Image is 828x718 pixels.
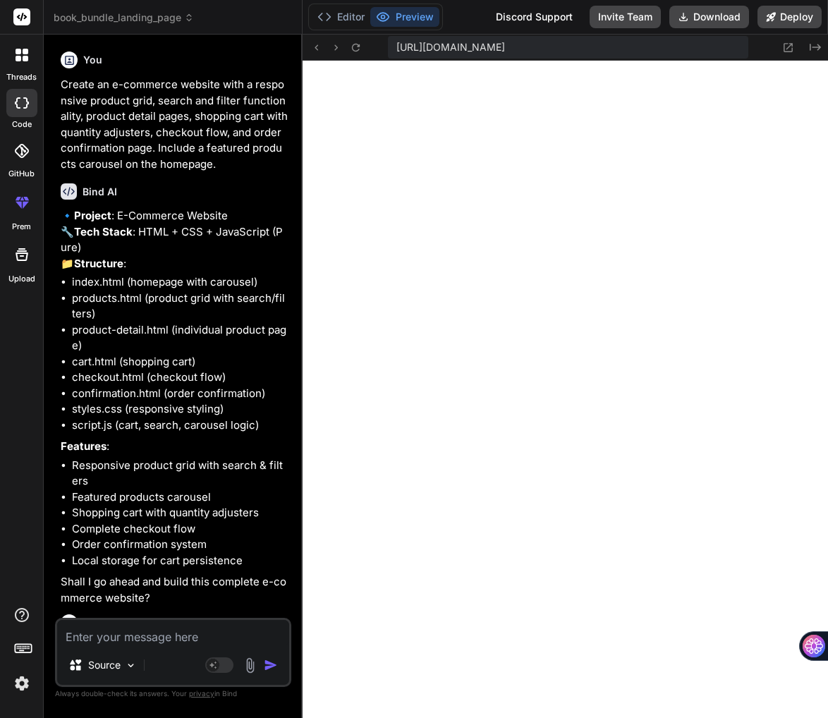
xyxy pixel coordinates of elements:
[757,6,822,28] button: Deploy
[83,185,117,199] h6: Bind AI
[72,370,288,386] li: checkout.html (checkout flow)
[88,658,121,672] p: Source
[61,574,288,606] p: Shall I go ahead and build this complete e-commerce website?
[61,77,288,172] p: Create an e-commerce website with a responsive product grid, search and filter functionality, pro...
[83,53,102,67] h6: You
[590,6,661,28] button: Invite Team
[242,657,258,674] img: attachment
[72,505,288,521] li: Shopping cart with quantity adjusters
[74,257,123,270] strong: Structure
[72,386,288,402] li: confirmation.html (order confirmation)
[72,274,288,291] li: index.html (homepage with carousel)
[396,40,505,54] span: [URL][DOMAIN_NAME]
[312,7,370,27] button: Editor
[72,291,288,322] li: products.html (product grid with search/filters)
[12,221,31,233] label: prem
[74,209,111,222] strong: Project
[669,6,749,28] button: Download
[72,553,288,569] li: Local storage for cart persistence
[264,658,278,672] img: icon
[55,687,291,700] p: Always double-check its answers. Your in Bind
[8,168,35,180] label: GitHub
[72,489,288,506] li: Featured products carousel
[72,521,288,537] li: Complete checkout flow
[12,118,32,130] label: code
[83,616,102,630] h6: You
[61,208,288,272] p: 🔹 : E-Commerce Website 🔧 : HTML + CSS + JavaScript (Pure) 📁 :
[189,689,214,698] span: privacy
[74,225,133,238] strong: Tech Stack
[61,439,288,455] p: :
[303,61,828,718] iframe: Preview
[72,537,288,553] li: Order confirmation system
[72,458,288,489] li: Responsive product grid with search & filters
[487,6,581,28] div: Discord Support
[72,322,288,354] li: product-detail.html (individual product page)
[72,401,288,418] li: styles.css (responsive styling)
[72,354,288,370] li: cart.html (shopping cart)
[72,418,288,434] li: script.js (cart, search, carousel logic)
[8,273,35,285] label: Upload
[125,659,137,671] img: Pick Models
[61,439,106,453] strong: Features
[370,7,439,27] button: Preview
[10,671,34,695] img: settings
[6,71,37,83] label: threads
[54,11,194,25] span: book_bundle_landing_page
